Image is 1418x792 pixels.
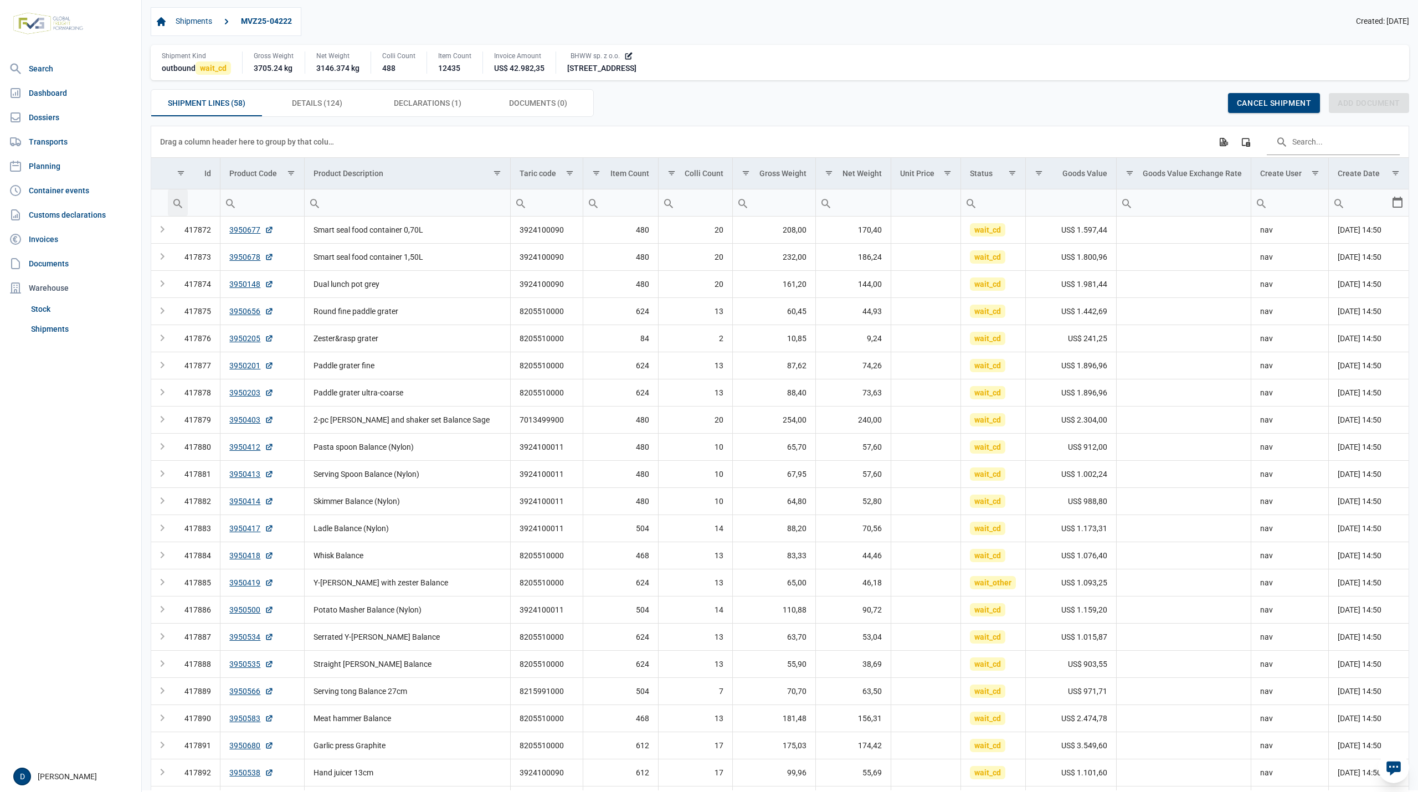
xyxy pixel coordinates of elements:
td: 60,45 [733,297,816,325]
td: Expand [151,433,168,460]
td: 3924100011 [510,596,583,623]
td: Expand [151,704,168,732]
input: Filter cell [511,189,583,216]
td: 504 [583,515,658,542]
td: 417882 [168,487,220,515]
input: Filter cell [816,189,890,216]
td: 14 [658,596,733,623]
td: Expand [151,352,168,379]
td: 7 [658,677,733,704]
td: Filter cell [168,189,220,216]
td: 8205510000 [510,379,583,406]
a: Customs declarations [4,204,137,226]
td: 38,69 [816,650,891,677]
td: 13 [658,569,733,596]
td: Filter cell [305,189,511,216]
td: 417884 [168,542,220,569]
td: nav [1251,379,1329,406]
div: Search box [1329,189,1349,216]
td: Expand [151,379,168,406]
td: 3924100090 [510,217,583,244]
td: 57,60 [816,433,891,460]
td: nav [1251,515,1329,542]
td: 170,40 [816,217,891,244]
span: Show filter options for column 'Create User' [1311,169,1319,177]
span: Cancel shipment [1237,99,1311,107]
td: 417886 [168,596,220,623]
div: Search box [305,189,325,216]
a: 3950535 [229,659,274,670]
td: Expand [151,515,168,542]
td: Column Colli Count [658,158,733,189]
td: 161,20 [733,270,816,297]
td: 53,04 [816,623,891,650]
a: Container events [4,179,137,202]
td: 468 [583,704,658,732]
td: 480 [583,217,658,244]
td: 17 [658,759,733,786]
a: Search [4,58,137,80]
input: Filter cell [659,189,733,216]
td: 8205510000 [510,542,583,569]
td: 417878 [168,379,220,406]
span: Shipment Lines (58) [168,96,245,110]
td: 624 [583,379,658,406]
td: 88,40 [733,379,816,406]
span: Show filter options for column 'Create Date' [1391,169,1400,177]
td: 612 [583,732,658,759]
td: 13 [658,379,733,406]
td: 3924100011 [510,515,583,542]
td: 8215991000 [510,677,583,704]
td: Meat hammer Balance [305,704,511,732]
td: Potato Masher Balance (Nylon) [305,596,511,623]
td: Expand [151,270,168,297]
td: 417887 [168,623,220,650]
td: 417892 [168,759,220,786]
a: Shipments [171,12,217,31]
td: Column Goods Value [1026,158,1117,189]
a: 3950534 [229,631,274,642]
input: Filter cell [1117,189,1251,216]
a: 3950403 [229,414,274,425]
td: 13 [658,352,733,379]
td: Expand [151,596,168,623]
div: Search box [1117,189,1137,216]
input: Filter cell [583,189,657,216]
td: Serving Spoon Balance (Nylon) [305,460,511,487]
a: Stock [27,299,137,319]
td: 240,00 [816,406,891,433]
input: Filter cell [1251,189,1328,216]
td: 480 [583,460,658,487]
td: Expand [151,297,168,325]
td: 8205510000 [510,325,583,352]
td: 110,88 [733,596,816,623]
td: nav [1251,542,1329,569]
img: FVG - Global freight forwarding [9,8,88,39]
td: nav [1251,243,1329,270]
td: Smart seal food container 0,70L [305,217,511,244]
td: 8205510000 [510,569,583,596]
div: Column Chooser [1236,132,1256,152]
td: 232,00 [733,243,816,270]
td: 10 [658,433,733,460]
td: 417875 [168,297,220,325]
td: 8205510000 [510,352,583,379]
td: nav [1251,270,1329,297]
td: 417885 [168,569,220,596]
td: 3924100090 [510,270,583,297]
td: Column Gross Weight [733,158,816,189]
td: 417879 [168,406,220,433]
td: Expand [151,732,168,759]
td: Straight [PERSON_NAME] Balance [305,650,511,677]
td: Zester&rasp grater [305,325,511,352]
td: 88,20 [733,515,816,542]
td: 624 [583,352,658,379]
td: 44,93 [816,297,891,325]
div: Search box [733,189,753,216]
td: Column Goods Value Exchange Rate [1117,158,1251,189]
div: Search box [583,189,603,216]
td: 208,00 [733,217,816,244]
td: nav [1251,704,1329,732]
